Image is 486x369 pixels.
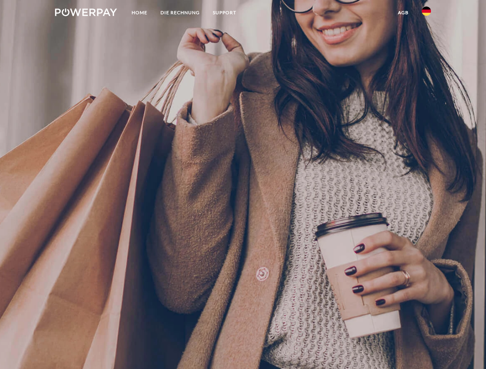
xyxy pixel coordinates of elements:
[422,7,431,16] img: de
[391,6,415,20] a: agb
[125,6,154,20] a: Home
[206,6,243,20] a: SUPPORT
[154,6,206,20] a: DIE RECHNUNG
[55,8,117,16] img: logo-powerpay-white.svg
